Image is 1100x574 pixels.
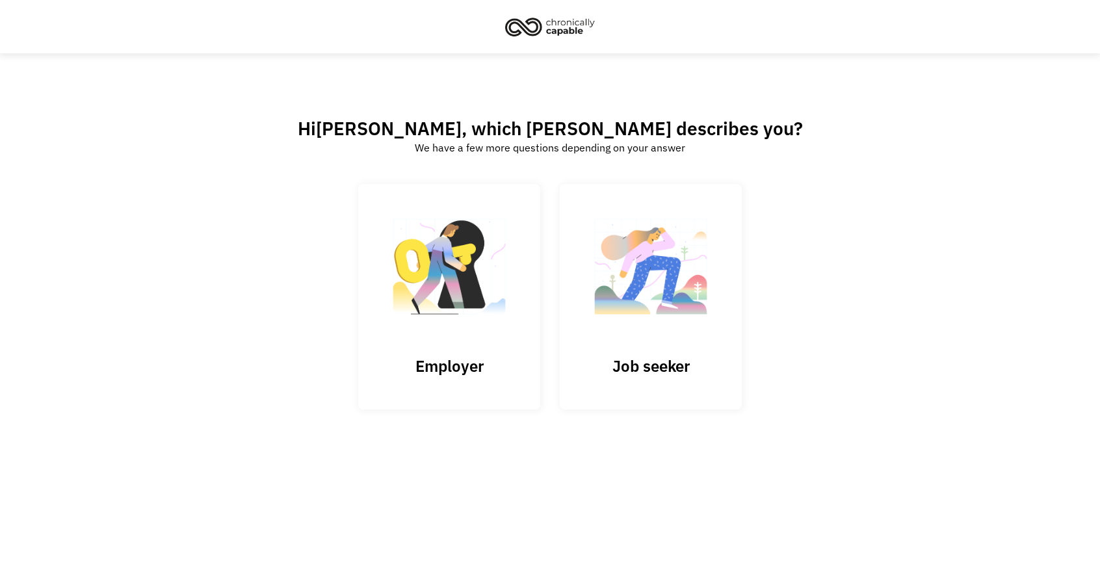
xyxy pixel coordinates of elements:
[560,184,742,410] a: Job seeker
[358,184,540,410] input: Submit
[298,117,803,140] h2: Hi , which [PERSON_NAME] describes you?
[586,356,716,376] h3: Job seeker
[316,116,462,140] span: [PERSON_NAME]
[501,12,599,41] img: Chronically Capable logo
[415,140,685,155] div: We have a few more questions depending on your answer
